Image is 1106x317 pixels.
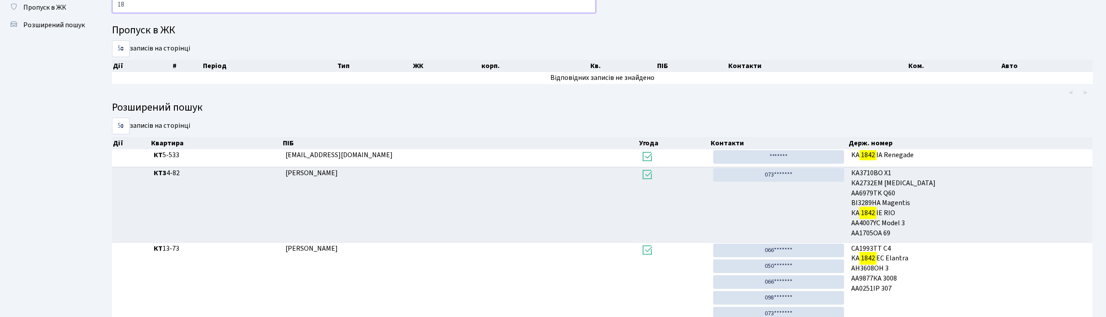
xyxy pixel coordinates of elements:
th: # [172,60,202,72]
th: Тип [336,60,412,72]
th: Угода [638,137,710,149]
a: Розширений пошук [4,16,92,34]
h4: Пропуск в ЖК [112,24,1093,37]
th: Контакти [728,60,908,72]
mark: 1842 [860,149,876,161]
th: корп. [481,60,589,72]
b: КТ [154,244,163,253]
span: КА3710ВО X1 КА2732ЕМ [MEDICAL_DATA] AA6979TK Q60 ВI3289НА Magentis КА ІЕ RIO AA4007YC Model 3 АА1... [851,168,1089,238]
th: Квартира [150,137,282,149]
span: 5-533 [154,150,278,160]
span: KA IA Renegade [851,150,1089,160]
span: Пропуск в ЖК [23,3,66,12]
th: Контакти [710,137,848,149]
th: Ком. [908,60,1001,72]
th: Період [202,60,336,72]
th: ПІБ [282,137,638,149]
select: записів на сторінці [112,118,130,134]
b: КТ [154,150,163,160]
th: Кв. [589,60,656,72]
h4: Розширений пошук [112,101,1093,114]
th: Дії [112,137,150,149]
label: записів на сторінці [112,40,190,57]
th: Авто [1001,60,1093,72]
span: 4-82 [154,168,278,178]
th: ЖК [412,60,481,72]
b: КТ3 [154,168,166,178]
mark: 1842 [860,252,876,264]
span: [PERSON_NAME] [286,244,338,253]
span: [PERSON_NAME] [286,168,338,178]
span: Розширений пошук [23,20,85,30]
th: ПІБ [656,60,727,72]
th: Держ. номер [848,137,1093,149]
label: записів на сторінці [112,118,190,134]
span: CA1993TT C4 KA EC Elantra AH3608OH 3 АА9877КА 3008 AA0251IP 307 [851,244,1089,294]
span: 13-73 [154,244,278,254]
td: Відповідних записів не знайдено [112,72,1093,84]
th: Дії [112,60,172,72]
mark: 1842 [860,207,876,219]
select: записів на сторінці [112,40,130,57]
span: [EMAIL_ADDRESS][DOMAIN_NAME] [286,150,393,160]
